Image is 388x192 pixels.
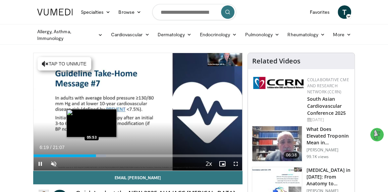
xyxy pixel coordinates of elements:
[107,28,153,41] a: Cardiovascular
[253,77,303,89] img: a04ee3ba-8487-4636-b0fb-5e8d268f3737.png.150x105_q85_autocrop_double_scale_upscale_version-0.2.png
[33,28,107,42] a: Allergy, Asthma, Immunology
[307,117,349,123] div: [DATE]
[283,152,299,158] span: 06:38
[241,28,283,41] a: Pulmonology
[33,171,243,184] a: Email [PERSON_NAME]
[202,157,215,171] button: Playback Rate
[34,154,242,157] div: Progress Bar
[50,145,52,150] span: /
[252,126,302,161] img: 98daf78a-1d22-4ebe-927e-10afe95ffd94.150x105_q85_crop-smart_upscale.jpg
[329,28,355,41] a: More
[283,28,329,41] a: Rheumatology
[306,126,350,146] h3: What Does Elevated Troponin Mean in [MEDICAL_DATA]?
[53,145,64,150] span: 21:07
[306,167,350,187] h3: [MEDICAL_DATA] in [DATE]: From Anatomy to Physiology to Plaque Burden and …
[196,28,241,41] a: Endocrinology
[114,5,145,19] a: Browse
[34,157,47,171] button: Pause
[215,157,229,171] button: Enable picture-in-picture mode
[47,157,60,171] button: Unmute
[34,53,242,171] video-js: Video Player
[307,77,349,95] a: Collaborative CME and Research Network (CCRN)
[152,4,236,20] input: Search topics, interventions
[307,96,346,116] a: South Asian Cardiovascular Conference 2025
[338,5,351,19] a: T
[252,126,350,161] a: 06:38 What Does Elevated Troponin Mean in [MEDICAL_DATA]? [PERSON_NAME] 99.1K views
[38,57,91,70] button: Tap to unmute
[77,5,115,19] a: Specialties
[306,147,350,153] p: [PERSON_NAME]
[252,57,300,65] h4: Related Videos
[37,9,73,15] img: VuMedi Logo
[306,5,334,19] a: Favorites
[66,109,117,137] img: image.jpeg
[154,28,196,41] a: Dermatology
[229,157,242,171] button: Fullscreen
[306,154,328,159] p: 99.1K views
[40,145,49,150] span: 6:19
